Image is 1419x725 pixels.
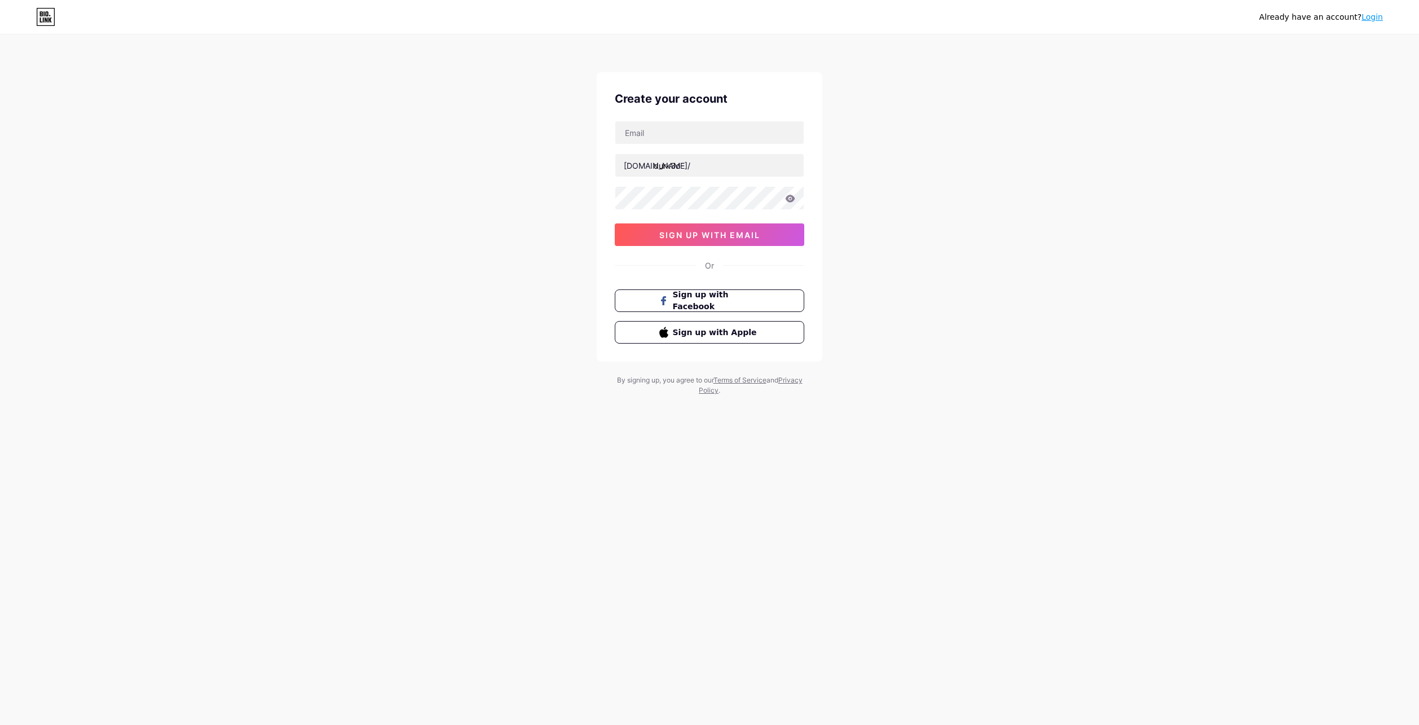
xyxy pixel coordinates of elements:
[615,289,804,312] button: Sign up with Facebook
[615,90,804,107] div: Create your account
[713,376,766,384] a: Terms of Service
[1259,11,1383,23] div: Already have an account?
[615,154,804,177] input: username
[614,375,805,396] div: By signing up, you agree to our and .
[615,321,804,344] button: Sign up with Apple
[624,160,690,172] div: [DOMAIN_NAME]/
[615,121,804,144] input: Email
[705,260,714,271] div: Or
[659,230,760,240] span: sign up with email
[615,223,804,246] button: sign up with email
[1361,12,1383,21] a: Login
[673,327,760,339] span: Sign up with Apple
[673,289,760,313] span: Sign up with Facebook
